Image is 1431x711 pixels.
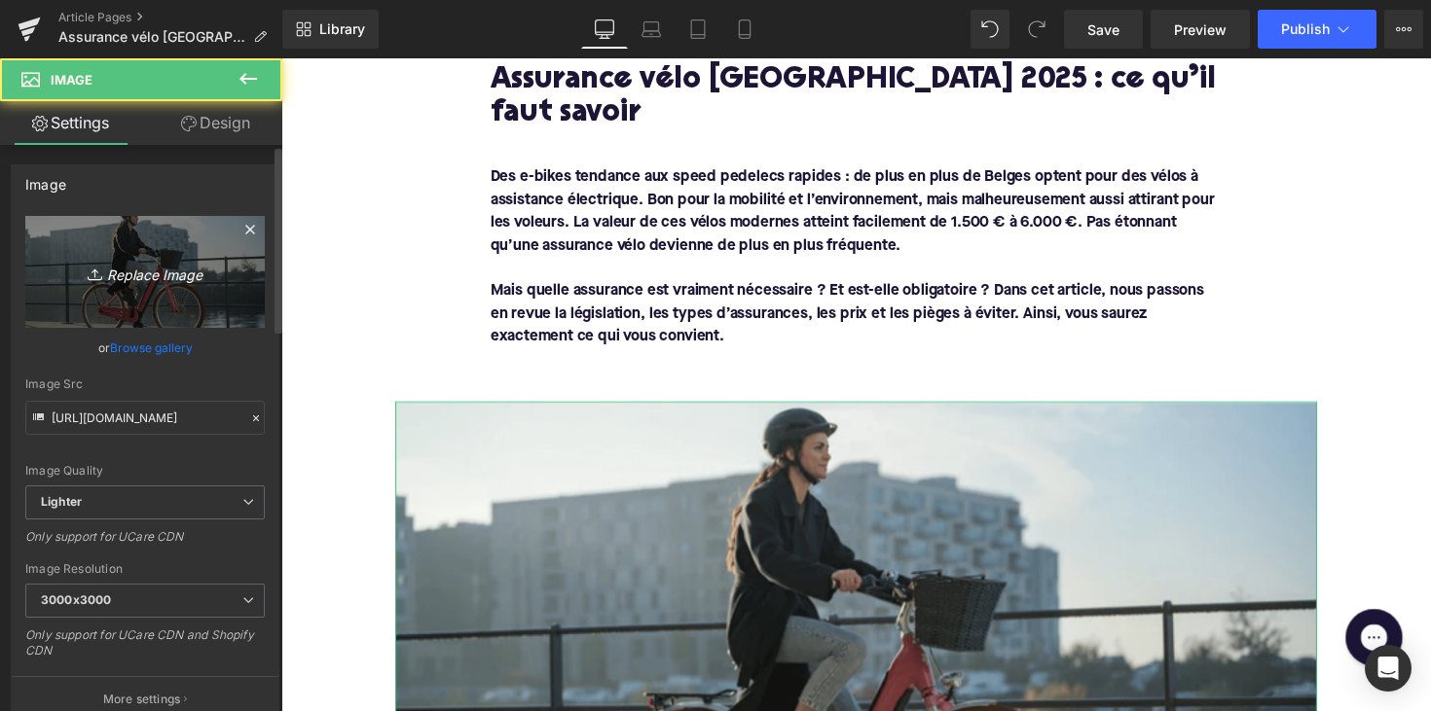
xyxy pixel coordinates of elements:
[51,72,92,88] span: Image
[581,10,628,49] a: Desktop
[145,101,286,145] a: Design
[110,331,193,365] a: Browse gallery
[41,592,111,607] b: 3000x3000
[721,10,768,49] a: Mobile
[628,10,675,49] a: Laptop
[1365,645,1412,692] div: Open Intercom Messenger
[58,10,282,25] a: Article Pages
[214,6,964,74] h1: Assurance vélo [GEOGRAPHIC_DATA] 2025 : ce qu’il faut savoir
[282,10,379,49] a: New Library
[25,377,265,391] div: Image Src
[25,627,265,671] div: Only support for UCare CDN and Shopify CDN
[1281,21,1330,37] span: Publish
[1384,10,1423,49] button: More
[1087,19,1119,40] span: Save
[67,260,223,284] i: Replace Image
[103,691,181,708] p: More settings
[675,10,721,49] a: Tablet
[214,231,945,293] font: Mais quelle assurance est vraiment nécessaire ? Et est-elle obligatoire ? Dans cet article, nous ...
[58,29,245,45] span: Assurance vélo [GEOGRAPHIC_DATA] 2025 : ce qu’il faut savoir
[1174,19,1227,40] span: Preview
[25,464,265,478] div: Image Quality
[25,529,265,557] div: Only support for UCare CDN
[25,165,66,193] div: Image
[319,20,365,38] span: Library
[25,401,265,435] input: Link
[971,10,1009,49] button: Undo
[214,114,956,199] font: Des e-bikes tendance aux speed pedelecs rapides : de plus en plus de Belges optent pour des vélos...
[1258,10,1376,49] button: Publish
[25,562,265,576] div: Image Resolution
[25,338,265,358] div: or
[1017,10,1056,49] button: Redo
[41,494,82,509] b: Lighter
[1151,10,1250,49] a: Preview
[1081,557,1158,629] iframe: Gorgias live chat messenger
